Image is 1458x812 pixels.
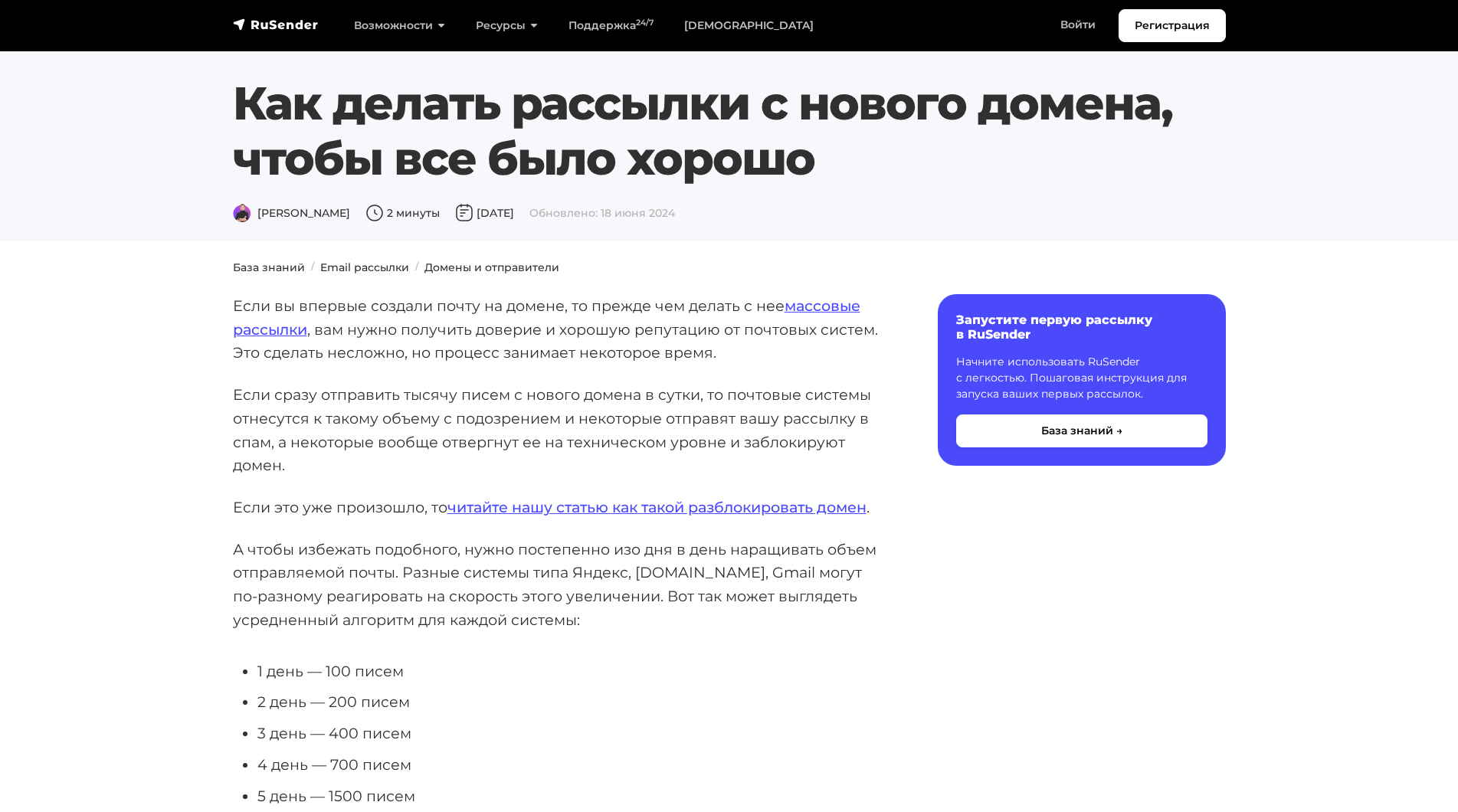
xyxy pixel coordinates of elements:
[636,18,654,28] sup: 24/7
[257,660,889,683] li: 1 день — 100 писем
[233,538,889,632] p: А чтобы избежать подобного, нужно постепенно изо дня в день наращивать объем отправляемой почты. ...
[233,296,860,339] a: массовые рассылки
[257,690,889,714] li: 2 день — 200 писем
[257,784,889,808] li: 5 день — 1500 писем
[529,206,675,220] span: Обновлено: 18 июня 2024
[938,294,1226,466] a: Запустите первую рассылку в RuSender Начните использовать RuSender с легкостью. Пошаговая инструк...
[257,722,889,745] li: 3 день — 400 писем
[365,204,384,222] img: Время чтения
[320,260,409,274] a: Email рассылки
[365,206,440,220] span: 2 минуты
[257,753,889,777] li: 4 день — 700 писем
[233,294,889,365] p: Если вы впервые создали почту на домене, то прежде чем делать с нее , вам нужно получить доверие ...
[956,313,1207,342] h6: Запустите первую рассылку в RuSender
[455,206,514,220] span: [DATE]
[233,383,889,477] p: Если сразу отправить тысячу писем с нового домена в сутки, то почтовые системы отнесутся к такому...
[424,260,559,274] a: Домены и отправители
[233,260,305,274] a: База знаний
[224,260,1235,276] nav: breadcrumb
[233,76,1226,186] h1: Как делать рассылки с нового домена, чтобы все было хорошо
[339,10,460,41] a: Возможности
[447,498,867,516] a: читайте нашу статью как такой разблокировать домен
[233,496,889,519] p: Если это уже произошло, то .
[553,10,669,41] a: Поддержка24/7
[455,204,473,222] img: Дата публикации
[1119,9,1226,42] a: Регистрация
[233,17,319,32] img: RuSender
[233,206,350,220] span: [PERSON_NAME]
[460,10,553,41] a: Ресурсы
[956,354,1207,402] p: Начните использовать RuSender с легкостью. Пошаговая инструкция для запуска ваших первых рассылок.
[669,10,829,41] a: [DEMOGRAPHIC_DATA]
[956,414,1207,447] button: База знаний →
[1045,9,1111,41] a: Войти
